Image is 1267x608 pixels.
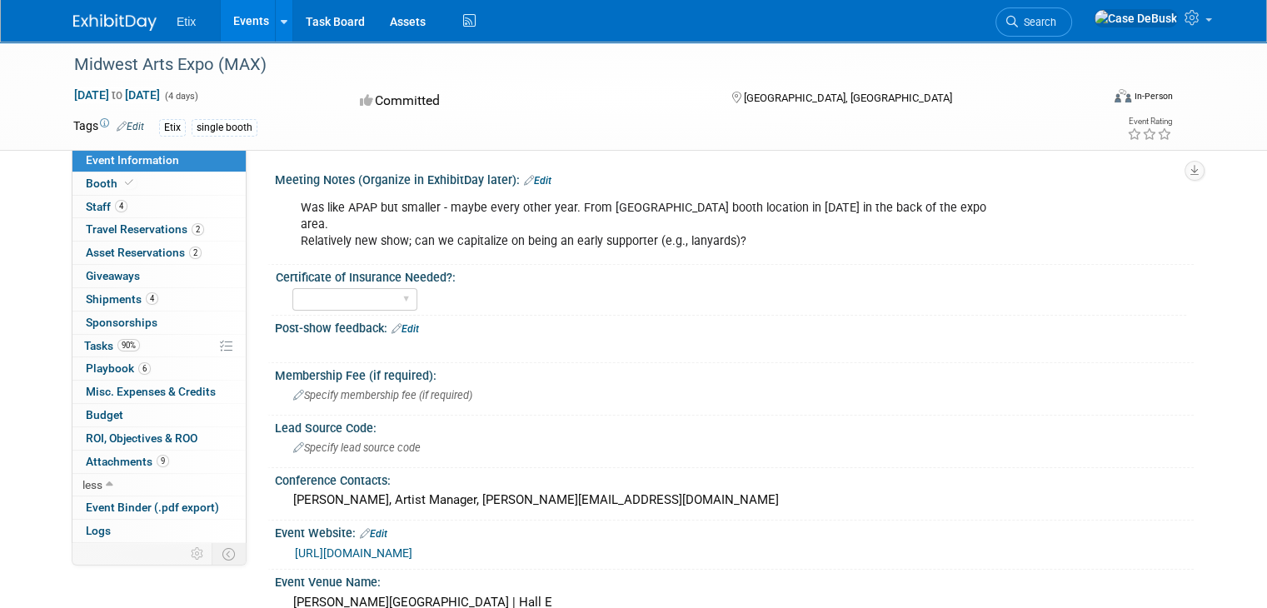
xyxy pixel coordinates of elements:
[86,246,202,259] span: Asset Reservations
[355,87,705,116] div: Committed
[86,200,127,213] span: Staff
[744,92,952,104] span: [GEOGRAPHIC_DATA], [GEOGRAPHIC_DATA]
[73,117,144,137] td: Tags
[275,570,1194,591] div: Event Venue Name:
[275,167,1194,189] div: Meeting Notes (Organize in ExhibitDay later):
[995,7,1072,37] a: Search
[72,381,246,403] a: Misc. Expenses & Credits
[1134,90,1173,102] div: In-Person
[125,178,133,187] i: Booth reservation complete
[146,292,158,305] span: 4
[524,175,551,187] a: Edit
[212,543,247,565] td: Toggle Event Tabs
[293,441,421,454] span: Specify lead source code
[189,247,202,259] span: 2
[72,357,246,380] a: Playbook6
[1018,16,1056,28] span: Search
[275,521,1194,542] div: Event Website:
[192,223,204,236] span: 2
[159,119,186,137] div: Etix
[157,455,169,467] span: 9
[72,196,246,218] a: Staff4
[72,172,246,195] a: Booth
[192,119,257,137] div: single booth
[138,362,151,375] span: 6
[72,218,246,241] a: Travel Reservations2
[1115,89,1131,102] img: Format-Inperson.png
[86,455,169,468] span: Attachments
[117,121,144,132] a: Edit
[1094,9,1178,27] img: Case DeBusk
[86,316,157,329] span: Sponsorships
[68,50,1080,80] div: Midwest Arts Expo (MAX)
[72,404,246,426] a: Budget
[72,496,246,519] a: Event Binder (.pdf export)
[86,153,179,167] span: Event Information
[86,385,216,398] span: Misc. Expenses & Credits
[1010,87,1173,112] div: Event Format
[392,323,419,335] a: Edit
[72,427,246,450] a: ROI, Objectives & ROO
[86,501,219,514] span: Event Binder (.pdf export)
[72,242,246,264] a: Asset Reservations2
[86,361,151,375] span: Playbook
[86,292,158,306] span: Shipments
[109,88,125,102] span: to
[72,474,246,496] a: less
[276,265,1186,286] div: Certificate of Insurance Needed?:
[115,200,127,212] span: 4
[73,14,157,31] img: ExhibitDay
[183,543,212,565] td: Personalize Event Tab Strip
[1127,117,1172,126] div: Event Rating
[72,149,246,172] a: Event Information
[293,389,472,401] span: Specify membership fee (if required)
[86,524,111,537] span: Logs
[360,528,387,540] a: Edit
[275,468,1194,489] div: Conference Contacts:
[295,546,412,560] a: [URL][DOMAIN_NAME]
[73,87,161,102] span: [DATE] [DATE]
[72,311,246,334] a: Sponsorships
[86,408,123,421] span: Budget
[72,288,246,311] a: Shipments4
[84,339,140,352] span: Tasks
[86,269,140,282] span: Giveaways
[287,487,1181,513] div: [PERSON_NAME], Artist Manager, [PERSON_NAME][EMAIL_ADDRESS][DOMAIN_NAME]
[82,478,102,491] span: less
[86,177,137,190] span: Booth
[72,265,246,287] a: Giveaways
[86,222,204,236] span: Travel Reservations
[275,316,1194,337] div: Post-show feedback:
[86,431,197,445] span: ROI, Objectives & ROO
[117,339,140,351] span: 90%
[177,15,196,28] span: Etix
[72,451,246,473] a: Attachments9
[72,520,246,542] a: Logs
[275,363,1194,384] div: Membership Fee (if required):
[163,91,198,102] span: (4 days)
[289,192,1015,258] div: Was like APAP but smaller - maybe every other year. From [GEOGRAPHIC_DATA] booth location in [DAT...
[72,335,246,357] a: Tasks90%
[275,416,1194,436] div: Lead Source Code:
